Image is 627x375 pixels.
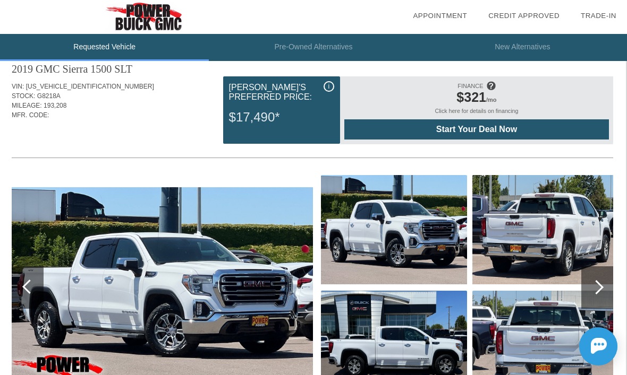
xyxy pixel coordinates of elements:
div: $17,490* [229,103,334,131]
div: Click here for details on financing [344,108,609,119]
span: VIN: [12,83,24,90]
a: Appointment [413,12,467,20]
div: 2019 GMC Sierra 1500 [12,62,112,76]
li: New Alternatives [418,34,627,61]
div: SLT [114,62,132,76]
span: STOCK: [12,92,35,100]
li: Pre-Owned Alternatives [209,34,418,61]
span: G8218A [37,92,61,100]
a: Credit Approved [488,12,560,20]
span: FINANCE [457,83,483,89]
span: MFR. CODE: [12,111,49,119]
img: 22c524d37415c3d6574d73baf461446a.jpg [472,175,618,284]
a: Trade-In [581,12,616,20]
span: Start Your Deal Now [358,125,596,134]
span: $321 [456,90,486,104]
div: /mo [350,90,604,108]
span: MILEAGE: [12,102,42,109]
span: [US_VEHICLE_IDENTIFICATION_NUMBER] [26,83,154,90]
div: [PERSON_NAME]'s Preferred Price: [229,81,334,103]
span: 193,208 [44,102,66,109]
span: i [328,83,330,90]
div: Quoted on [DATE] 10:44:37 AM [12,126,613,143]
iframe: Chat Assistance [531,318,627,375]
img: 62a4d433ac61a234424f53455b269753.jpg [321,175,467,284]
